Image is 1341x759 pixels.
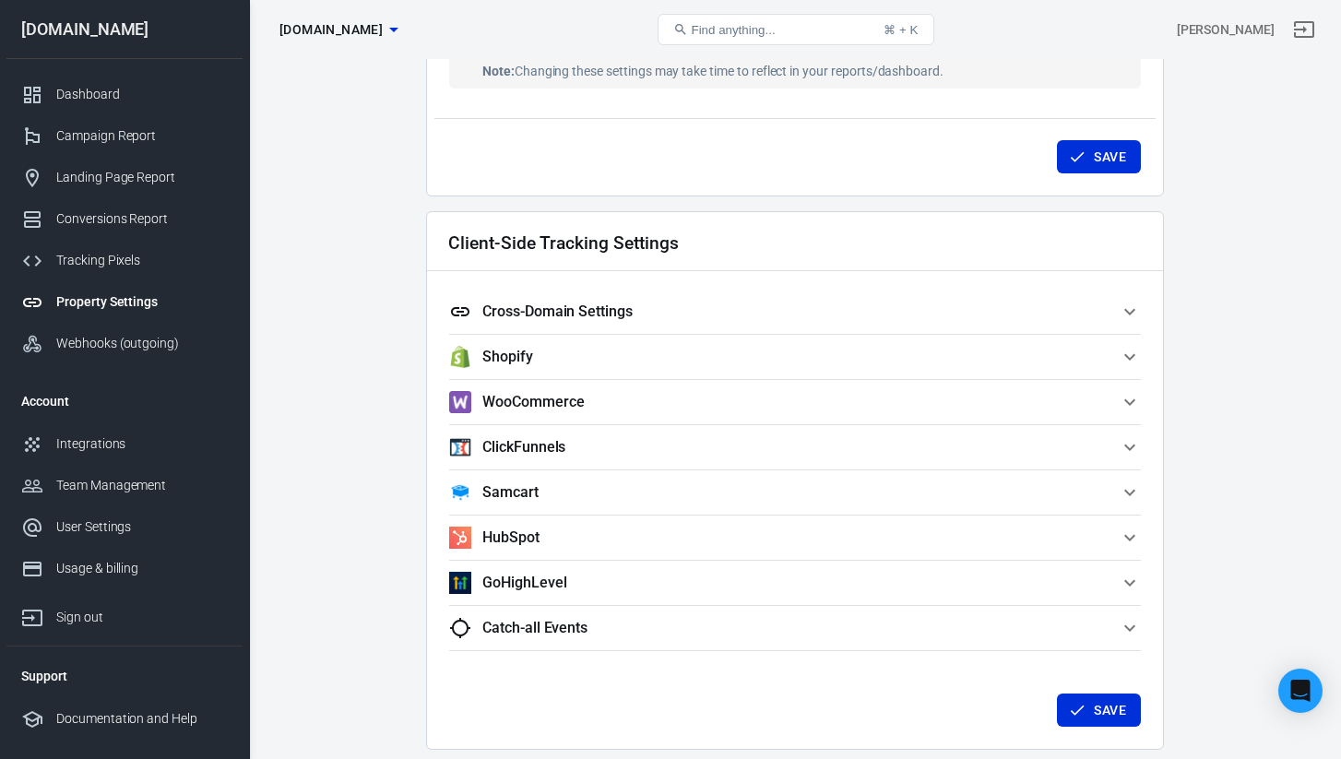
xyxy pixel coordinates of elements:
div: Usage & billing [56,559,228,578]
div: Integrations [56,434,228,454]
a: Sign out [6,589,243,638]
img: Shopify [449,346,471,368]
a: Dashboard [6,74,243,115]
a: Integrations [6,423,243,465]
button: HubSpotHubSpot [449,516,1141,560]
li: Account [6,379,243,423]
h2: Client-Side Tracking Settings [448,233,679,253]
button: Save [1057,140,1141,174]
a: Landing Page Report [6,157,243,198]
button: GoHighLevelGoHighLevel [449,561,1141,605]
button: ClickFunnelsClickFunnels [449,425,1141,469]
div: Landing Page Report [56,168,228,187]
a: Campaign Report [6,115,243,157]
img: WooCommerce [449,391,471,413]
button: [DOMAIN_NAME] [272,13,405,47]
div: Webhooks (outgoing) [56,334,228,353]
div: Property Settings [56,292,228,312]
a: Property Settings [6,281,243,323]
h5: Samcart [482,483,539,502]
div: Campaign Report [56,126,228,146]
img: GoHighLevel [449,572,471,594]
div: User Settings [56,517,228,537]
div: Team Management [56,476,228,495]
span: Find anything... [692,23,776,37]
a: Sign out [1282,7,1326,52]
h5: ClickFunnels [482,438,565,457]
div: ⌘ + K [884,23,918,37]
strong: Note: [482,64,515,78]
img: ClickFunnels [449,436,471,458]
button: Save [1057,694,1141,728]
h5: Shopify [482,348,533,366]
h5: WooCommerce [482,393,584,411]
li: Support [6,654,243,698]
a: User Settings [6,506,243,548]
a: Team Management [6,465,243,506]
a: Webhooks (outgoing) [6,323,243,364]
span: zurahome.es [279,18,383,42]
h5: Cross-Domain Settings [482,302,633,321]
a: Usage & billing [6,548,243,589]
div: Dashboard [56,85,228,104]
div: Open Intercom Messenger [1278,669,1323,713]
a: Tracking Pixels [6,240,243,281]
button: WooCommerceWooCommerce [449,380,1141,424]
button: Catch-all Events [449,606,1141,650]
h5: GoHighLevel [482,574,566,592]
div: Sign out [56,608,228,627]
div: Conversions Report [56,209,228,229]
div: [DOMAIN_NAME] [6,21,243,38]
img: HubSpot [449,527,471,549]
h5: HubSpot [482,528,540,547]
button: Cross-Domain Settings [449,290,1141,334]
div: Tracking Pixels [56,251,228,270]
button: Find anything...⌘ + K [658,14,934,45]
img: Samcart [449,481,471,504]
h5: Catch-all Events [482,619,587,637]
div: Account id: 7D9VSqxT [1177,20,1275,40]
button: ShopifyShopify [449,335,1141,379]
button: SamcartSamcart [449,470,1141,515]
a: Conversions Report [6,198,243,240]
div: Documentation and Help [56,709,228,729]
